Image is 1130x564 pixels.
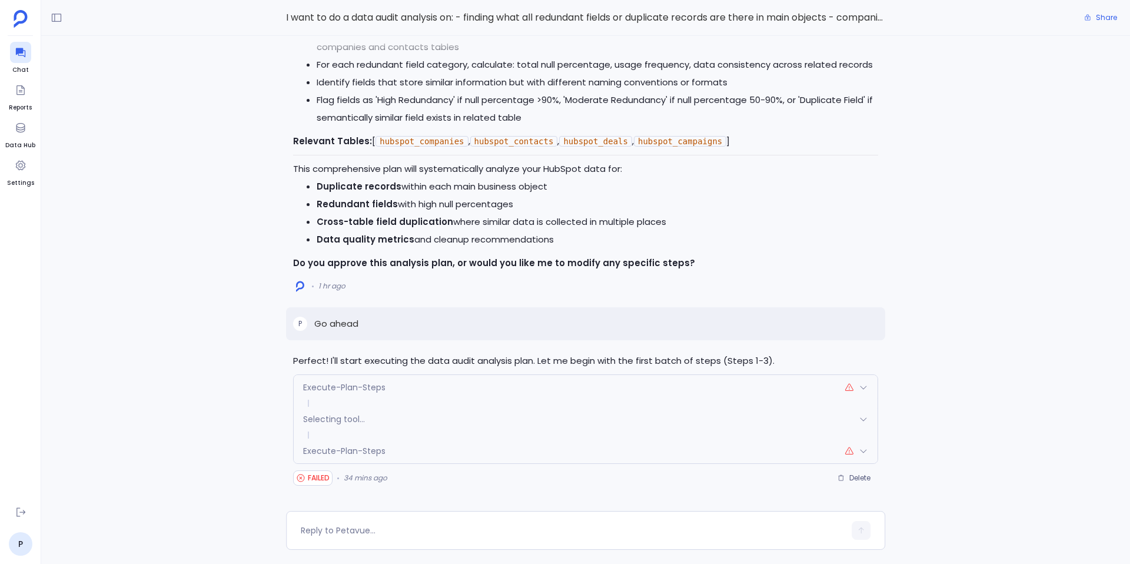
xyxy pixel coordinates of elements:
p: Perfect! I'll start executing the data audit analysis plan. Let me begin with the first batch of ... [293,352,878,370]
span: Share [1096,13,1117,22]
li: with high null percentages [317,195,878,213]
li: and cleanup recommendations [317,231,878,248]
img: petavue logo [14,10,28,28]
li: within each main business object [317,178,878,195]
strong: Do you approve this analysis plan, or would you like me to modify any specific steps? [293,257,695,269]
code: hubspot_deals [559,136,632,147]
code: hubspot_campaigns [634,136,726,147]
strong: Duplicate records [317,180,401,193]
span: Execute-Plan-Steps [303,381,385,393]
span: P [298,319,302,329]
strong: Cross-table field duplication [317,215,453,228]
li: Flag fields as 'High Redundancy' if null percentage >90%, 'Moderate Redundancy' if null percentag... [317,91,878,127]
strong: Redundant fields [317,198,398,210]
span: FAILED [308,473,330,483]
p: Go ahead [314,317,358,331]
span: Delete [849,473,870,483]
img: logo [296,281,304,292]
a: Reports [9,79,32,112]
p: This comprehensive plan will systematically analyze your HubSpot data for: [293,160,878,178]
strong: Relevant Tables: [293,135,372,147]
span: Reports [9,103,32,112]
code: hubspot_contacts [470,136,558,147]
strong: Data quality metrics [317,233,414,245]
span: 34 mins ago [344,473,387,483]
button: Share [1077,9,1124,26]
span: Chat [10,65,31,75]
p: [ , , , ] [293,132,878,150]
span: I want to do a data audit analysis on: - finding what all redundant fields or duplicate records a... [286,10,885,25]
a: Chat [10,42,31,75]
span: Execute-Plan-Steps [303,445,385,457]
span: Settings [7,178,34,188]
button: Delete [830,469,878,487]
span: Selecting tool... [303,413,365,425]
li: For each redundant field category, calculate: total null percentage, usage frequency, data consis... [317,56,878,74]
a: P [9,532,32,556]
a: Settings [7,155,34,188]
code: hubspot_companies [375,136,468,147]
span: 1 hr ago [318,281,345,291]
li: where similar data is collected in multiple places [317,213,878,231]
li: Identify fields that store similar information but with different naming conventions or formats [317,74,878,91]
a: Data Hub [5,117,35,150]
span: Data Hub [5,141,35,150]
